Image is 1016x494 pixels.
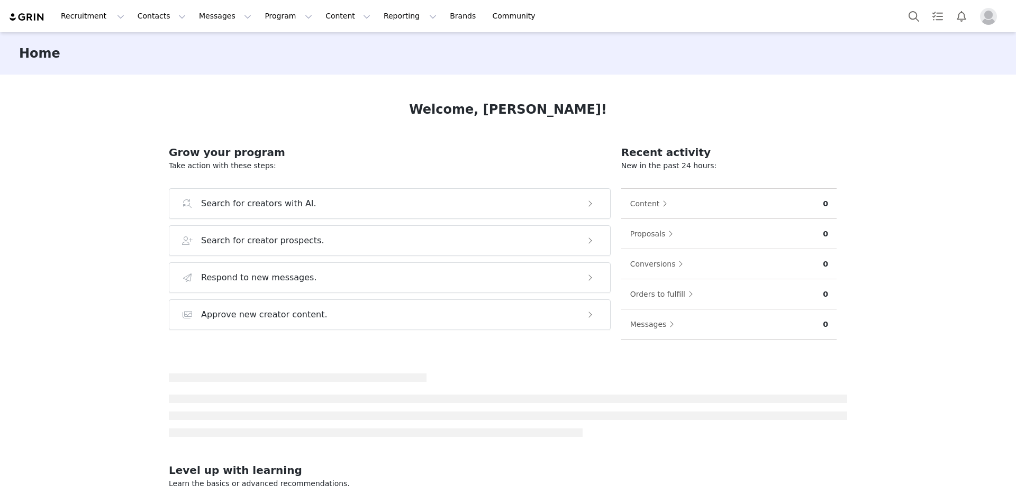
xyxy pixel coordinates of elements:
[950,4,973,28] button: Notifications
[169,225,611,256] button: Search for creator prospects.
[377,4,443,28] button: Reporting
[169,188,611,219] button: Search for creators with AI.
[823,259,828,270] p: 0
[19,44,60,63] h3: Home
[8,12,46,22] img: grin logo
[319,4,377,28] button: Content
[823,198,828,209] p: 0
[169,144,611,160] h2: Grow your program
[621,144,837,160] h2: Recent activity
[630,195,673,212] button: Content
[201,271,317,284] h3: Respond to new messages.
[486,4,547,28] a: Community
[169,462,847,478] h2: Level up with learning
[409,100,607,119] h1: Welcome, [PERSON_NAME]!
[823,319,828,330] p: 0
[193,4,258,28] button: Messages
[621,160,837,171] p: New in the past 24 hours:
[630,316,680,333] button: Messages
[169,478,847,489] p: Learn the basics or advanced recommendations.
[630,225,679,242] button: Proposals
[980,8,997,25] img: placeholder-profile.jpg
[974,8,1008,25] button: Profile
[926,4,949,28] a: Tasks
[823,228,828,240] p: 0
[201,308,328,321] h3: Approve new creator content.
[443,4,485,28] a: Brands
[131,4,192,28] button: Contacts
[201,197,316,210] h3: Search for creators with AI.
[169,299,611,330] button: Approve new creator content.
[258,4,319,28] button: Program
[902,4,926,28] button: Search
[201,234,324,247] h3: Search for creator prospects.
[55,4,131,28] button: Recruitment
[630,286,698,303] button: Orders to fulfill
[630,255,689,272] button: Conversions
[169,160,611,171] p: Take action with these steps:
[169,262,611,293] button: Respond to new messages.
[823,289,828,300] p: 0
